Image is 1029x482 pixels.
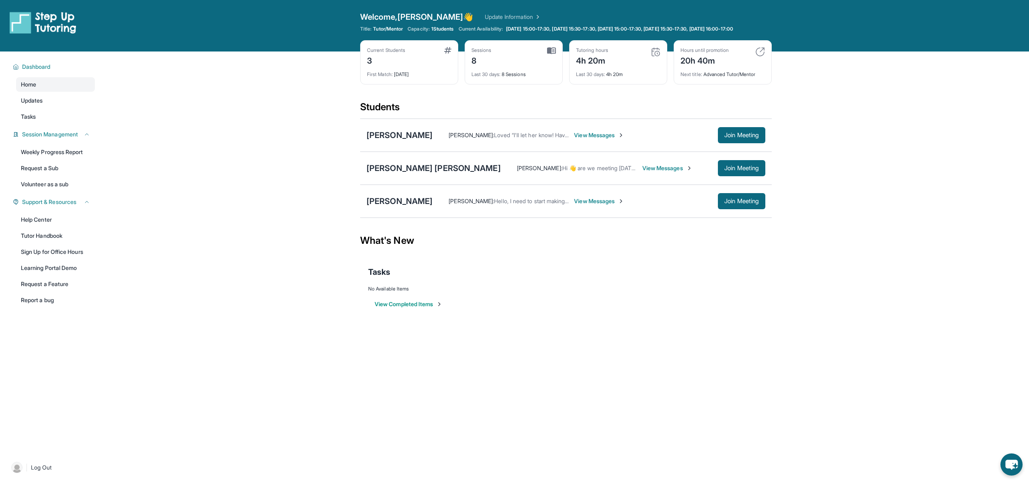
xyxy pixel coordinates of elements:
div: [PERSON_NAME] [367,130,433,141]
span: Last 30 days : [471,71,500,77]
button: Dashboard [19,63,90,71]
a: Tasks [16,109,95,124]
span: 1 Students [431,26,454,32]
a: Update Information [485,13,541,21]
img: card [651,47,660,57]
span: View Messages [574,197,624,205]
span: Hello, I need to start making our tutoring time from 4-5...I have another conflict of time. Pleas... [494,198,930,204]
div: [PERSON_NAME] [PERSON_NAME] [367,163,501,174]
a: Sign Up for Office Hours [16,245,95,259]
a: Tutor Handbook [16,229,95,243]
span: View Messages [642,164,693,172]
span: Join Meeting [724,199,759,204]
span: [PERSON_NAME] : [517,165,562,171]
span: Join Meeting [724,133,759,138]
img: Chevron-Right [618,132,624,138]
a: Request a Sub [16,161,95,175]
div: 4h 20m [576,54,608,66]
span: Last 30 days : [576,71,605,77]
span: Join Meeting [724,166,759,171]
span: | [26,463,28,472]
span: Support & Resources [22,198,76,206]
button: Support & Resources [19,198,90,206]
button: Join Meeting [718,127,765,143]
img: user-img [11,462,23,473]
button: Session Management [19,130,90,138]
a: [DATE] 15:00-17:30, [DATE] 15:30-17:30, [DATE] 15:00-17:30, [DATE] 15:30-17:30, [DATE] 16:00-17:00 [504,26,735,32]
span: [PERSON_NAME] : [449,132,494,138]
span: Current Availability: [459,26,503,32]
img: Chevron-Right [618,198,624,204]
span: Hi 👋 are we meeting [DATE] for tutoring? [562,165,669,171]
span: Tutor/Mentor [373,26,403,32]
div: Sessions [471,47,492,54]
span: [DATE] 15:00-17:30, [DATE] 15:30-17:30, [DATE] 15:00-17:30, [DATE] 15:30-17:30, [DATE] 16:00-17:00 [506,26,733,32]
div: 20h 40m [681,54,729,66]
div: Advanced Tutor/Mentor [681,66,765,78]
button: chat-button [1000,453,1023,476]
div: 3 [367,54,405,66]
span: Welcome, [PERSON_NAME] 👋 [360,11,474,23]
span: [PERSON_NAME] : [449,198,494,204]
div: Tutoring hours [576,47,608,54]
span: Dashboard [22,63,51,71]
div: 8 Sessions [471,66,556,78]
img: card [444,47,451,54]
a: Volunteer as a sub [16,177,95,192]
span: Title: [360,26,371,32]
span: Session Management [22,130,78,138]
div: 4h 20m [576,66,660,78]
div: Current Students [367,47,405,54]
div: No Available Items [368,286,764,292]
span: Updates [21,97,43,105]
a: |Log Out [8,459,95,476]
span: Home [21,80,36,89]
span: Log Out [31,463,52,472]
a: Help Center [16,212,95,227]
img: Chevron Right [533,13,541,21]
span: Tasks [21,113,36,121]
a: Report a bug [16,293,95,307]
a: Learning Portal Demo [16,261,95,275]
div: 8 [471,54,492,66]
img: logo [10,11,76,34]
button: View Completed Items [375,300,443,308]
div: Students [360,101,772,118]
a: Request a Feature [16,277,95,291]
div: [DATE] [367,66,451,78]
span: Tasks [368,266,390,278]
img: card [755,47,765,57]
a: Weekly Progress Report [16,145,95,159]
button: Join Meeting [718,193,765,209]
a: Home [16,77,95,92]
img: card [547,47,556,54]
div: What's New [360,223,772,258]
div: Hours until promotion [681,47,729,54]
div: [PERSON_NAME] [367,196,433,207]
span: Next title : [681,71,702,77]
span: Capacity: [408,26,430,32]
span: View Messages [574,131,624,139]
span: Loved “I'll let her know! Have a wonderful long weekend!” [494,132,641,138]
a: Updates [16,93,95,108]
img: Chevron-Right [686,165,693,171]
button: Join Meeting [718,160,765,176]
span: First Match : [367,71,393,77]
